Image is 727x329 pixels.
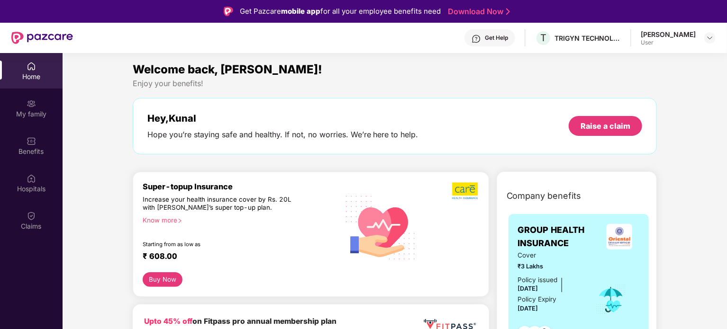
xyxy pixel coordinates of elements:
button: Buy Now [143,272,183,287]
b: Upto 45% off [144,317,192,326]
div: User [641,39,696,46]
img: Logo [224,7,233,16]
img: Stroke [506,7,510,17]
div: Raise a claim [581,121,630,131]
img: svg+xml;base64,PHN2ZyBpZD0iSG9tZSIgeG1sbnM9Imh0dHA6Ly93d3cudzMub3JnLzIwMDAvc3ZnIiB3aWR0aD0iMjAiIG... [27,62,36,71]
div: Get Pazcare for all your employee benefits need [240,6,441,17]
span: ₹3 Lakhs [518,262,583,271]
div: ₹ 608.00 [143,251,329,263]
div: Enjoy your benefits! [133,79,657,89]
div: Get Help [485,34,508,42]
span: Company benefits [507,189,582,203]
img: svg+xml;base64,PHN2ZyBpZD0iSGVscC0zMngzMiIgeG1sbnM9Imh0dHA6Ly93d3cudzMub3JnLzIwMDAvc3ZnIiB3aWR0aD... [472,34,481,44]
div: Super-topup Insurance [143,182,339,191]
div: [PERSON_NAME] [641,30,696,39]
span: [DATE] [518,305,538,312]
span: [DATE] [518,285,538,292]
img: svg+xml;base64,PHN2ZyBpZD0iQ2xhaW0iIHhtbG5zPSJodHRwOi8vd3d3LnczLm9yZy8yMDAwL3N2ZyIgd2lkdGg9IjIwIi... [27,211,36,221]
span: GROUP HEALTH INSURANCE [518,223,600,250]
b: on Fitpass pro annual membership plan [144,317,336,326]
div: Policy issued [518,275,558,285]
img: svg+xml;base64,PHN2ZyBpZD0iRHJvcGRvd24tMzJ4MzIiIHhtbG5zPSJodHRwOi8vd3d3LnczLm9yZy8yMDAwL3N2ZyIgd2... [706,34,714,42]
div: Hope you’re staying safe and healthy. If not, no worries. We’re here to help. [147,130,418,140]
div: TRIGYN TECHNOLOGIES LIMITED [554,34,621,43]
div: Know more [143,216,333,223]
img: svg+xml;base64,PHN2ZyBpZD0iQmVuZWZpdHMiIHhtbG5zPSJodHRwOi8vd3d3LnczLm9yZy8yMDAwL3N2ZyIgd2lkdGg9Ij... [27,136,36,146]
div: Increase your health insurance cover by Rs. 20L with [PERSON_NAME]’s super top-up plan. [143,196,298,213]
img: icon [596,284,627,315]
img: b5dec4f62d2307b9de63beb79f102df3.png [452,182,479,200]
strong: mobile app [281,7,320,16]
div: Policy Expiry [518,294,557,304]
img: New Pazcare Logo [11,32,73,44]
span: Welcome back, [PERSON_NAME]! [133,62,322,76]
span: T [540,32,546,44]
img: svg+xml;base64,PHN2ZyB3aWR0aD0iMjAiIGhlaWdodD0iMjAiIHZpZXdCb3g9IjAgMCAyMCAyMCIgZmlsbD0ibm9uZSIgeG... [27,99,36,108]
span: right [177,218,182,223]
img: svg+xml;base64,PHN2ZyB4bWxucz0iaHR0cDovL3d3dy53My5vcmcvMjAwMC9zdmciIHhtbG5zOnhsaW5rPSJodHRwOi8vd3... [339,184,423,270]
img: svg+xml;base64,PHN2ZyBpZD0iSG9zcGl0YWxzIiB4bWxucz0iaHR0cDovL3d3dy53My5vcmcvMjAwMC9zdmciIHdpZHRoPS... [27,174,36,183]
a: Download Now [448,7,507,17]
img: insurerLogo [607,224,632,249]
div: Hey, Kunal [147,113,418,124]
span: Cover [518,250,583,260]
div: Starting from as low as [143,241,299,248]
